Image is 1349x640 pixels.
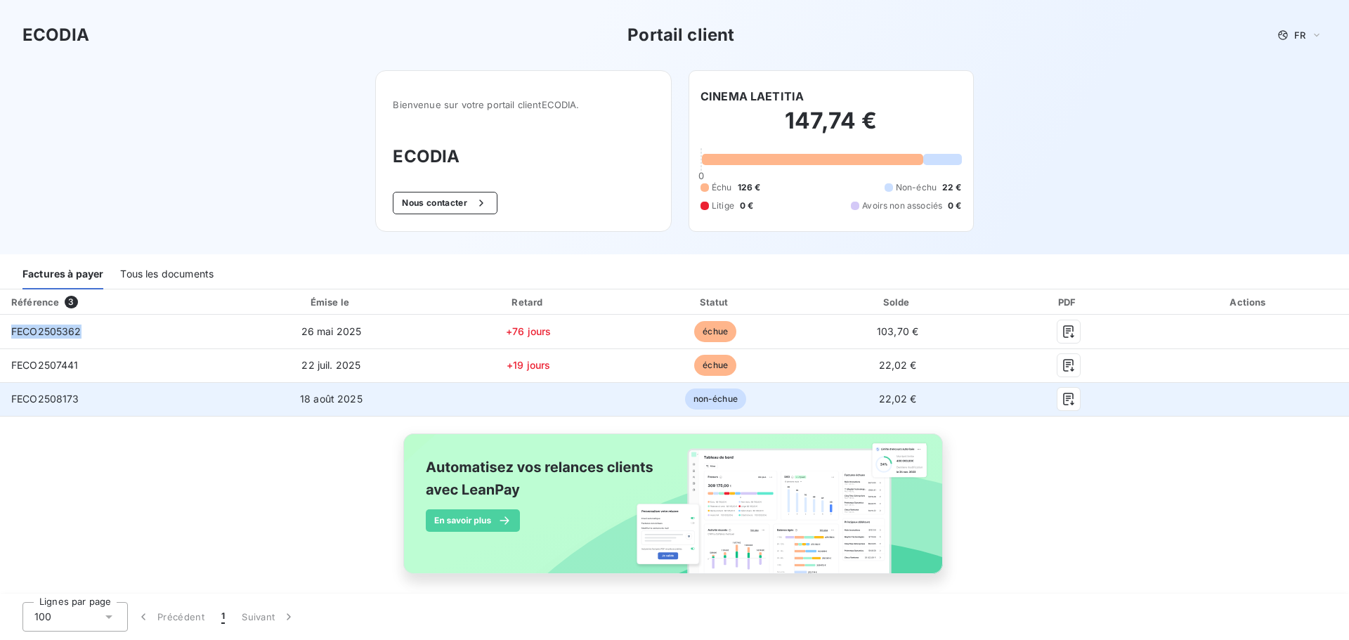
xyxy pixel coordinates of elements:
[11,359,79,371] span: FECO2507441
[65,296,77,308] span: 3
[942,181,962,194] span: 22 €
[700,107,962,149] h2: 147,74 €
[213,602,233,632] button: 1
[712,181,732,194] span: Échu
[991,295,1147,309] div: PDF
[301,359,360,371] span: 22 juil. 2025
[34,610,51,624] span: 100
[233,602,304,632] button: Suivant
[862,200,942,212] span: Avoirs non associés
[700,88,804,105] h6: CINEMA LAETITIA
[879,359,917,371] span: 22,02 €
[393,192,497,214] button: Nous contacter
[11,393,79,405] span: FECO2508173
[22,260,103,289] div: Factures à payer
[896,181,937,194] span: Non-échu
[300,393,363,405] span: 18 août 2025
[393,99,654,110] span: Bienvenue sur votre portail client ECODIA .
[11,325,82,337] span: FECO2505362
[231,295,431,309] div: Émise le
[694,321,736,342] span: échue
[393,144,654,169] h3: ECODIA
[811,295,985,309] div: Solde
[627,22,734,48] h3: Portail client
[506,325,551,337] span: +76 jours
[507,359,550,371] span: +19 jours
[685,388,746,410] span: non-échue
[391,425,958,598] img: banner
[22,22,89,48] h3: ECODIA
[694,355,736,376] span: échue
[1152,295,1346,309] div: Actions
[1294,30,1305,41] span: FR
[877,325,918,337] span: 103,70 €
[740,200,753,212] span: 0 €
[301,325,362,337] span: 26 mai 2025
[948,200,961,212] span: 0 €
[120,260,214,289] div: Tous les documents
[11,296,59,308] div: Référence
[738,181,761,194] span: 126 €
[879,393,917,405] span: 22,02 €
[626,295,805,309] div: Statut
[698,170,704,181] span: 0
[128,602,213,632] button: Précédent
[221,610,225,624] span: 1
[712,200,734,212] span: Litige
[437,295,620,309] div: Retard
